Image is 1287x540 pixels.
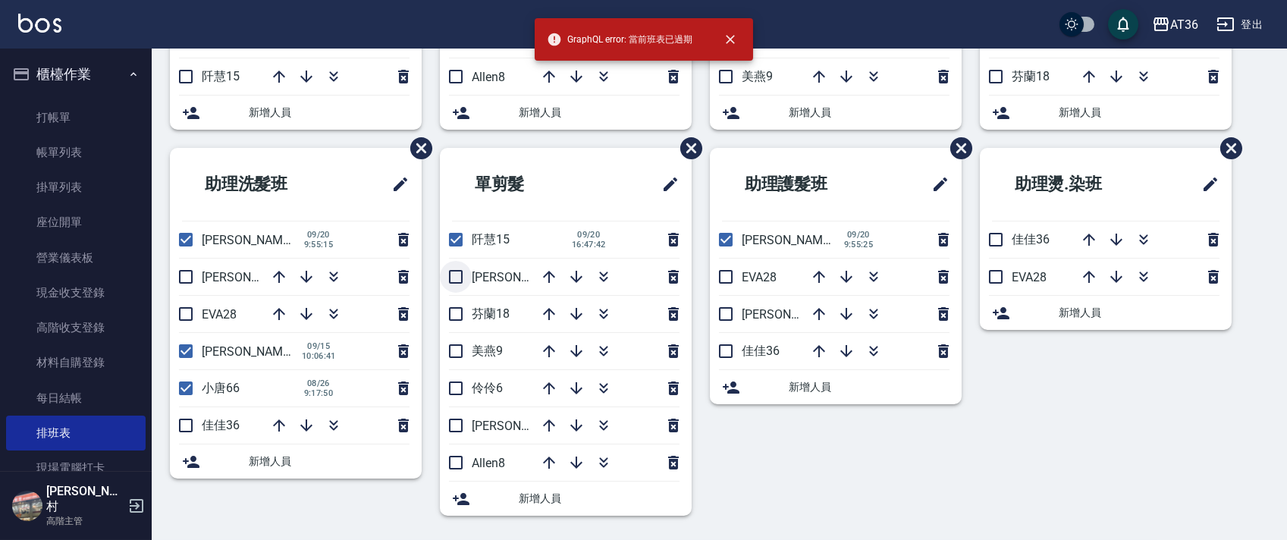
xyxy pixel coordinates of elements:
span: Allen8 [472,456,505,470]
span: 芬蘭18 [1012,69,1050,83]
span: [PERSON_NAME]56 [742,233,846,247]
p: 高階主管 [46,514,124,528]
span: GraphQL error: 當前班表已過期 [547,32,692,47]
a: 材料自購登錄 [6,345,146,380]
span: EVA28 [1012,270,1047,284]
span: [PERSON_NAME]16 [472,270,576,284]
span: [PERSON_NAME]55 [202,344,306,359]
span: 9:55:15 [302,240,335,250]
span: 美燕9 [742,69,773,83]
span: Allen8 [472,70,505,84]
a: 排班表 [6,416,146,451]
a: 營業儀表板 [6,240,146,275]
span: 新增人員 [519,105,680,121]
span: 刪除班表 [1209,126,1245,171]
img: Logo [18,14,61,33]
span: 伶伶6 [472,381,503,395]
a: 帳單列表 [6,135,146,170]
div: AT36 [1170,15,1198,34]
h2: 助理燙.染班 [992,157,1158,212]
div: 新增人員 [170,96,422,130]
h2: 助理洗髮班 [182,157,346,212]
div: 新增人員 [710,370,962,404]
h2: 單剪髮 [452,157,600,212]
span: 佳佳36 [742,344,780,358]
span: 阡慧15 [202,69,240,83]
button: 登出 [1210,11,1269,39]
span: EVA28 [202,307,237,322]
span: 新增人員 [789,379,950,395]
span: [PERSON_NAME]58 [202,270,306,284]
button: AT36 [1146,9,1204,40]
div: 新增人員 [170,444,422,479]
span: 刪除班表 [939,126,975,171]
span: 9:55:25 [842,240,875,250]
span: 新增人員 [519,491,680,507]
h5: [PERSON_NAME]村 [46,484,124,514]
a: 現金收支登錄 [6,275,146,310]
span: 美燕9 [472,344,503,358]
span: [PERSON_NAME]58 [742,307,846,322]
span: 修改班表的標題 [1192,166,1220,202]
span: 新增人員 [249,105,410,121]
div: 新增人員 [440,96,692,130]
a: 打帳單 [6,100,146,135]
span: 新增人員 [1059,305,1220,321]
a: 座位開單 [6,205,146,240]
a: 高階收支登錄 [6,310,146,345]
span: 阡慧15 [472,232,510,246]
span: 09/15 [302,341,336,351]
span: 修改班表的標題 [922,166,950,202]
button: close [714,23,747,56]
span: 10:06:41 [302,351,336,361]
span: 刪除班表 [669,126,705,171]
img: Person [12,491,42,521]
h2: 助理護髮班 [722,157,886,212]
span: 芬蘭18 [472,306,510,321]
div: 新增人員 [980,296,1232,330]
span: 新增人員 [789,105,950,121]
span: 修改班表的標題 [652,166,680,202]
span: 9:17:50 [302,388,335,398]
span: 新增人員 [249,454,410,469]
span: [PERSON_NAME]56 [202,233,306,247]
a: 現場電腦打卡 [6,451,146,485]
span: 修改班表的標題 [382,166,410,202]
span: [PERSON_NAME]11 [472,419,576,433]
button: 櫃檯作業 [6,55,146,94]
span: 佳佳36 [202,418,240,432]
span: 新增人員 [1059,105,1220,121]
span: 刪除班表 [399,126,435,171]
span: 08/26 [302,378,335,388]
button: save [1108,9,1138,39]
div: 新增人員 [980,96,1232,130]
span: 小唐66 [202,381,240,395]
span: 09/20 [842,230,875,240]
span: EVA28 [742,270,777,284]
div: 新增人員 [440,482,692,516]
span: 佳佳36 [1012,232,1050,246]
a: 每日結帳 [6,381,146,416]
span: 16:47:42 [572,240,606,250]
a: 掛單列表 [6,170,146,205]
span: 09/20 [572,230,606,240]
span: 09/20 [302,230,335,240]
div: 新增人員 [710,96,962,130]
